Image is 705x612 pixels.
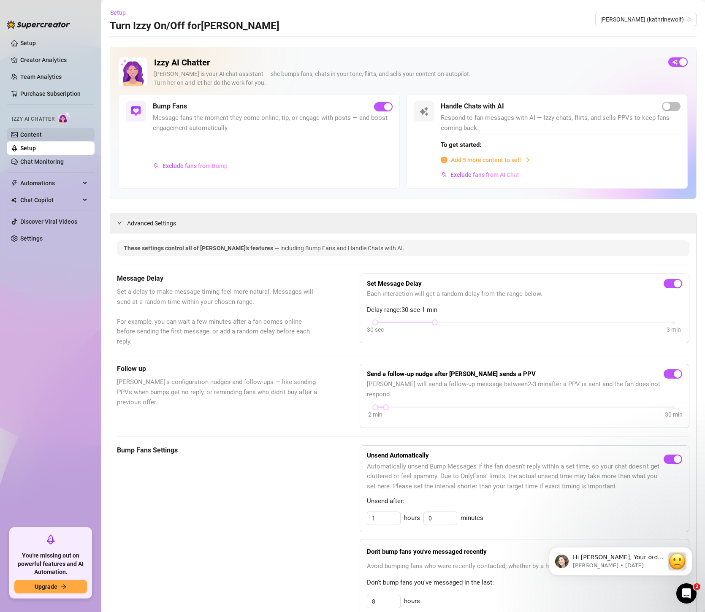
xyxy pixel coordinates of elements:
h5: Bump Fans Settings [117,445,317,455]
strong: Send a follow-up nudge after [PERSON_NAME] sends a PPV [367,370,536,378]
span: arrow-right [61,584,67,590]
span: Exclude fans from Bump [163,162,228,169]
span: Message fans the moment they come online, tip, or engage with posts — and boost engagement automa... [153,113,393,133]
span: thunderbolt [11,180,18,187]
p: Message from Ella, sent 1w ago [37,32,128,39]
span: You're missing out on powerful features and AI Automation. [14,552,87,577]
div: 30 sec [367,325,384,334]
span: arrow-right [524,157,530,163]
span: Setup [110,9,126,16]
span: — including Bump Fans and Handle Chats with AI. [274,245,404,252]
a: Discover Viral Videos [20,218,77,225]
div: [PERSON_NAME] is your AI chat assistant — she bumps fans, chats in your tone, flirts, and sells y... [154,70,662,87]
span: hours [404,596,420,607]
img: Chat Copilot [11,197,16,203]
h5: Follow up [117,364,317,374]
span: Izzy AI Chatter [12,115,54,123]
span: Automatically unsend Bump Messages if the fan doesn't reply within a set time, so your chat doesn... [367,462,664,492]
span: Unsend after: [367,496,682,506]
a: Setup [20,40,36,46]
div: expanded [117,218,127,227]
a: Chat Monitoring [20,158,64,165]
iframe: Intercom live chat [676,583,697,604]
a: Team Analytics [20,73,62,80]
div: 3 min [667,325,681,334]
a: Setup [20,145,36,152]
span: info-circle [441,157,447,163]
button: Upgradearrow-right [14,580,87,593]
span: These settings control all of [PERSON_NAME]'s features [124,245,274,252]
strong: Don't bump fans you've messaged recently [367,548,487,555]
span: Delay range: 30 sec - 1 min [367,306,437,314]
span: Kathrine (kathrinewolf) [600,13,691,26]
span: Hi [PERSON_NAME], Your order didn’t go through :slightly_frowning_face: Unfortunately, your order... [37,24,128,173]
img: AI Chatter [58,112,71,124]
img: svg%3e [419,106,429,116]
span: Exclude fans from AI Chat [450,171,519,178]
span: minutes [461,513,483,523]
h2: Izzy AI Chatter [154,57,662,68]
img: Izzy AI Chatter [119,57,147,86]
h5: Message Delay [117,274,317,284]
a: Content [20,131,42,138]
span: Set a delay to make message timing feel more natural. Messages will send at a random time within ... [117,287,317,347]
span: Respond to fan messages with AI — Izzy chats, flirts, and sells PPVs to keep fans coming back. [441,113,681,133]
button: Exclude fans from AI Chat [441,168,520,181]
iframe: Intercom notifications message [536,530,705,589]
strong: Unsend Automatically [367,452,429,459]
div: 30 min [665,410,683,419]
span: hours [404,513,420,523]
span: [PERSON_NAME]'s configuration nudges and follow-ups — like sending PPVs when bumps get no reply, ... [117,377,317,407]
img: svg%3e [441,172,447,178]
span: Don't bump fans you've messaged in the last: [367,578,682,588]
button: Exclude fans from Bump [153,159,228,173]
h5: Bump Fans [153,101,187,111]
h3: Turn Izzy On/Off for [PERSON_NAME] [110,19,279,33]
span: expanded [117,220,122,225]
span: Upgrade [35,583,57,590]
span: Avoid bumping fans who were recently contacted, whether by a human or by Izzy - to prevent spamming. [367,561,682,571]
img: svg%3e [131,106,141,116]
a: Purchase Subscription [20,87,88,100]
span: rocket [46,534,56,544]
span: Advanced Settings [127,219,176,228]
a: Settings [20,235,43,242]
span: Chat Copilot [20,193,80,207]
h5: Handle Chats with AI [441,101,504,111]
img: logo-BBDzfeDw.svg [7,20,70,29]
span: team [687,17,692,22]
img: svg%3e [153,163,159,169]
span: [PERSON_NAME] will send a follow-up message between 2 - 3 min after a PPV is sent and the fan doe... [367,380,660,398]
button: Setup [110,6,133,19]
a: Creator Analytics [20,53,88,67]
span: 2 [694,583,700,590]
span: Add 5 more content to sell [451,155,521,165]
strong: To get started: [441,141,481,149]
strong: Set Message Delay [367,280,422,287]
span: Each interaction will get a random delay from the range below. [367,289,682,299]
div: 2 min [368,410,382,419]
span: Automations [20,176,80,190]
